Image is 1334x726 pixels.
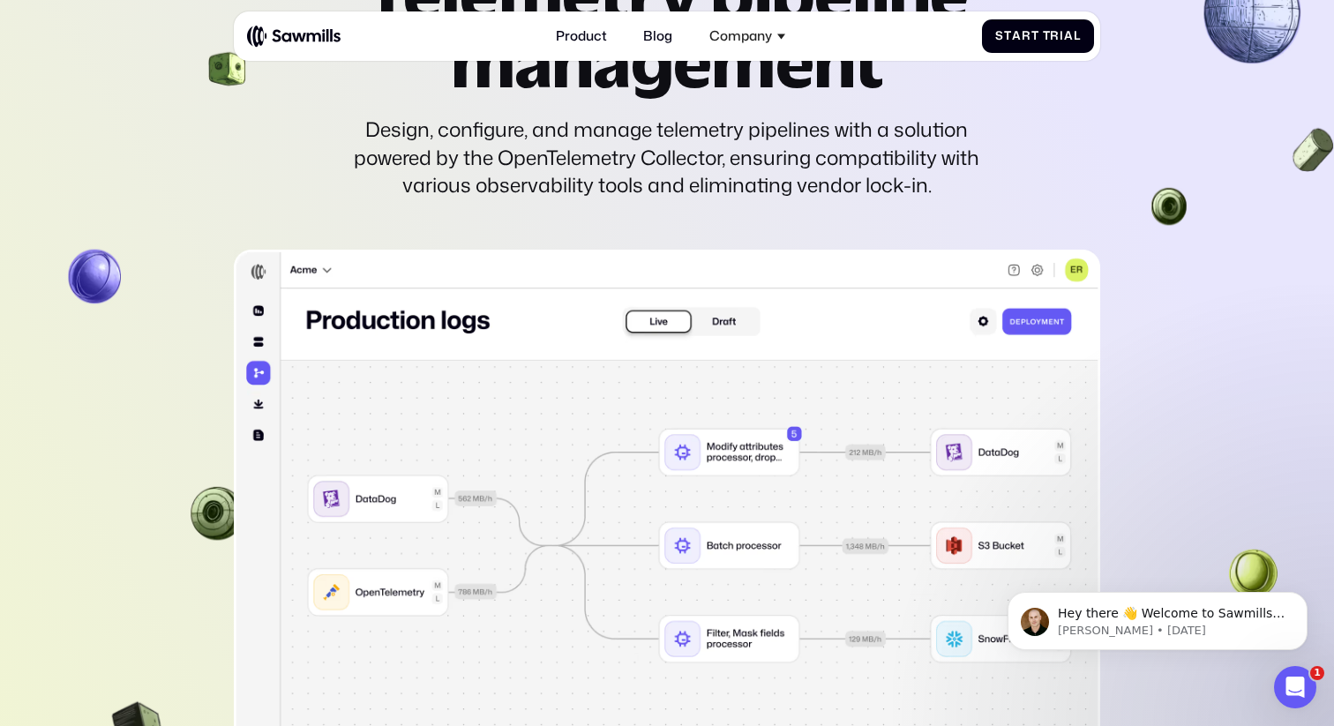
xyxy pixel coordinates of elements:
[1050,29,1060,43] span: r
[1064,29,1074,43] span: a
[1022,29,1031,43] span: r
[633,19,683,55] a: Blog
[709,28,772,44] div: Company
[700,19,795,55] div: Company
[982,19,1094,54] a: StartTrial
[1310,666,1324,680] span: 1
[1012,29,1022,43] span: a
[1074,29,1081,43] span: l
[1031,29,1039,43] span: t
[995,29,1004,43] span: S
[1004,29,1012,43] span: t
[546,19,618,55] a: Product
[1043,29,1051,43] span: T
[1060,29,1064,43] span: i
[341,116,992,199] div: Design, configure, and manage telemetry pipelines with a solution powered by the OpenTelemetry Co...
[981,555,1334,678] iframe: Intercom notifications message
[1274,666,1316,708] iframe: Intercom live chat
